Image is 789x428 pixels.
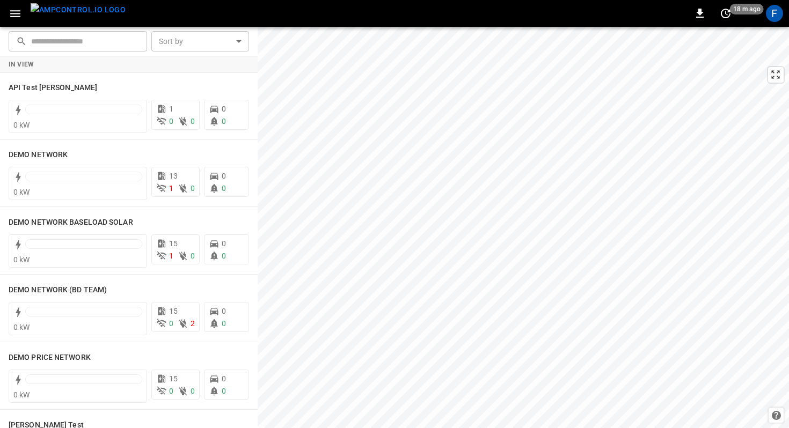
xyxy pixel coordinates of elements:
span: 18 m ago [730,4,764,14]
span: 0 kW [13,390,30,399]
span: 0 [222,374,226,383]
div: profile-icon [766,5,783,22]
img: ampcontrol.io logo [31,3,126,17]
span: 0 [191,252,195,260]
strong: In View [9,61,34,68]
span: 0 [222,239,226,248]
span: 0 [222,105,226,113]
span: 0 [222,307,226,315]
span: 0 kW [13,255,30,264]
span: 2 [191,319,195,328]
span: 1 [169,252,173,260]
canvas: Map [258,27,789,428]
span: 15 [169,307,178,315]
span: 0 [169,117,173,126]
h6: API Test Jonas [9,82,97,94]
h6: DEMO PRICE NETWORK [9,352,91,364]
span: 0 [191,117,195,126]
span: 0 [222,387,226,395]
span: 0 [222,319,226,328]
span: 1 [169,105,173,113]
span: 0 [191,387,195,395]
span: 0 [222,252,226,260]
span: 15 [169,239,178,248]
span: 0 [222,184,226,193]
h6: DEMO NETWORK [9,149,68,161]
span: 0 [191,184,195,193]
span: 0 kW [13,323,30,331]
span: 0 [222,172,226,180]
span: 0 [169,387,173,395]
h6: DEMO NETWORK (BD TEAM) [9,284,107,296]
span: 0 kW [13,188,30,196]
span: 0 [169,319,173,328]
span: 15 [169,374,178,383]
span: 13 [169,172,178,180]
button: set refresh interval [717,5,734,22]
span: 0 [222,117,226,126]
h6: DEMO NETWORK BASELOAD SOLAR [9,217,133,228]
span: 1 [169,184,173,193]
span: 0 kW [13,121,30,129]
